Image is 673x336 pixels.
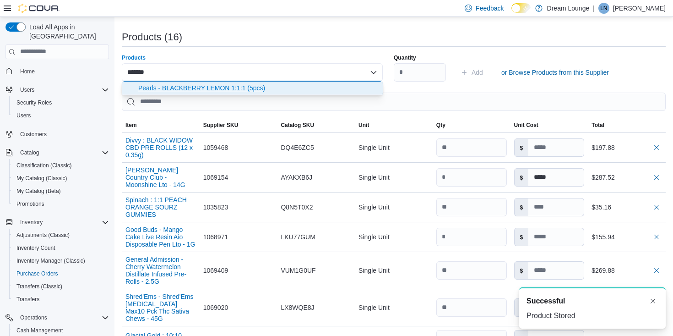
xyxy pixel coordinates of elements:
span: Qty [436,121,445,129]
a: Purchase Orders [13,268,62,279]
span: Cash Management [16,327,63,334]
a: Adjustments (Classic) [13,230,73,241]
button: Catalog SKU [277,118,355,132]
span: VUM1G0UF [281,265,315,276]
button: Total [588,118,666,132]
a: Transfers (Classic) [13,281,66,292]
span: 1069154 [203,172,228,183]
div: $197.88 [592,142,662,153]
button: Supplier SKU [200,118,277,132]
label: $ [515,139,529,156]
a: My Catalog (Classic) [13,173,71,184]
button: Catalog [2,146,113,159]
span: Q8N5T0X2 [281,202,313,213]
span: Adjustments (Classic) [16,231,70,239]
button: Users [9,109,113,122]
a: My Catalog (Beta) [13,186,65,197]
a: Promotions [13,198,48,209]
button: Operations [2,311,113,324]
button: Shred'Ems - Shred'Ems [MEDICAL_DATA] Max10 Pck Thc Sativa Chews - 45G [125,293,196,322]
span: Classification (Classic) [16,162,72,169]
span: Adjustments (Classic) [13,230,109,241]
button: Close list of options [370,69,377,76]
button: Pearls - BLACKBERRY LEMON 1:1:1 (5pcs) [122,82,383,95]
span: Catalog [20,149,39,156]
a: Users [13,110,34,121]
span: Feedback [476,4,504,13]
a: Classification (Classic) [13,160,76,171]
span: Total [592,121,604,129]
label: $ [515,228,529,246]
button: Catalog [16,147,43,158]
div: Lauren Nagy [598,3,609,14]
span: DQ4E6ZC5 [281,142,314,153]
span: Users [16,84,109,95]
span: Inventory Manager (Classic) [16,257,85,264]
a: Security Roles [13,97,55,108]
label: Quantity [394,54,416,61]
span: Inventory Count [16,244,55,252]
button: Unit Cost [510,118,588,132]
span: Home [20,68,35,75]
div: Single Unit [355,198,433,216]
button: Users [16,84,38,95]
span: Operations [20,314,47,321]
button: Security Roles [9,96,113,109]
span: Catalog SKU [281,121,314,129]
button: Add [457,63,487,82]
span: Security Roles [13,97,109,108]
div: Notification [526,296,658,307]
button: Item [122,118,200,132]
div: Choose from the following options [122,82,383,95]
span: Successful [526,296,565,307]
div: Single Unit [355,298,433,317]
a: Transfers [13,294,43,305]
span: My Catalog (Classic) [16,175,67,182]
p: | [593,3,595,14]
div: $269.88 [592,265,662,276]
div: Product Stored [526,310,658,321]
span: Transfers [16,296,39,303]
button: Unit [355,118,433,132]
span: Inventory [20,219,43,226]
div: $35.16 [592,202,662,213]
span: Inventory Manager (Classic) [13,255,109,266]
button: [PERSON_NAME] Country Club - Moonshine Lto - 14G [125,166,196,188]
span: AYAKXB6J [281,172,312,183]
span: Transfers [13,294,109,305]
span: Item [125,121,137,129]
div: $155.94 [592,231,662,242]
span: Promotions [16,200,44,208]
div: Single Unit [355,168,433,187]
span: Promotions [13,198,109,209]
a: Inventory Manager (Classic) [13,255,89,266]
div: Single Unit [355,228,433,246]
button: Divvy : BLACK WIDOW CBD PRE ROLLS (12 x 0.35g) [125,137,196,159]
div: $287.52 [592,172,662,183]
div: Single Unit [355,261,433,280]
button: Spinach : 1:1 PEACH ORANGE SOURZ GUMMIES [125,196,196,218]
span: Operations [16,312,109,323]
span: 1035823 [203,202,228,213]
span: Users [13,110,109,121]
button: My Catalog (Classic) [9,172,113,185]
button: Inventory Count [9,242,113,254]
span: Cash Management [13,325,109,336]
a: Cash Management [13,325,66,336]
span: Customers [16,128,109,140]
h3: Products (16) [122,32,182,43]
span: Purchase Orders [13,268,109,279]
div: Single Unit [355,138,433,157]
label: Products [122,54,146,61]
span: Unit Cost [514,121,538,129]
span: Users [16,112,31,119]
span: Inventory Count [13,242,109,253]
button: Promotions [9,198,113,210]
span: Supplier SKU [203,121,239,129]
span: Load All Apps in [GEOGRAPHIC_DATA] [26,22,109,41]
span: Transfers (Classic) [13,281,109,292]
button: Users [2,83,113,96]
button: Purchase Orders [9,267,113,280]
img: Cova [18,4,60,13]
label: $ [515,169,529,186]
